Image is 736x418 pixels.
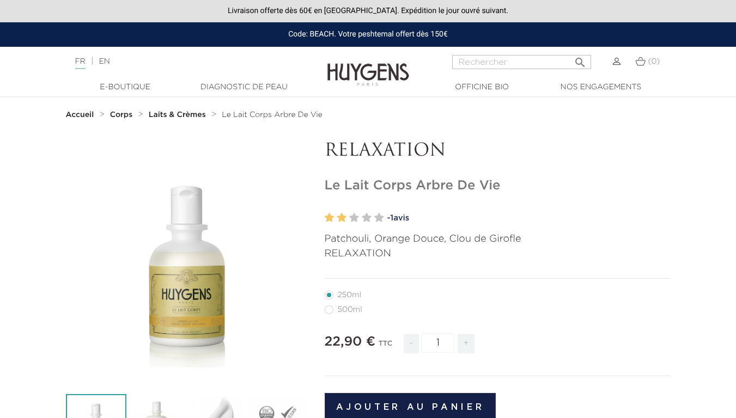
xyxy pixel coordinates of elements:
a: Accueil [66,110,96,119]
a: Officine Bio [428,82,537,93]
label: 1 [325,210,334,226]
a: Nos engagements [546,82,655,93]
img: Huygens [327,46,409,88]
strong: Accueil [66,111,94,119]
span: 1 [390,214,393,222]
span: 22,90 € [325,335,375,348]
button:  [570,52,590,66]
a: Diagnostic de peau [190,82,299,93]
p: Patchouli, Orange Douce, Clou de Girofle [325,232,671,247]
span: - [404,334,419,353]
a: E-Boutique [71,82,180,93]
p: RELAXATION [325,247,671,261]
a: -1avis [387,210,671,226]
div: | [70,55,299,68]
strong: Laits & Crèmes [149,111,206,119]
a: EN [99,58,110,65]
input: Rechercher [452,55,591,69]
h1: Le Lait Corps Arbre De Vie [325,178,671,194]
label: 2 [337,210,346,226]
span: + [458,334,475,353]
label: 250ml [325,291,374,299]
strong: Corps [110,111,133,119]
p: RELAXATION [325,141,671,162]
span: (0) [648,58,660,65]
a: Le Lait Corps Arbre De Vie [222,110,323,119]
label: 500ml [325,305,375,314]
i:  [574,53,587,66]
label: 4 [362,210,372,226]
label: 5 [374,210,384,226]
a: Laits & Crèmes [149,110,209,119]
div: TTC [378,332,392,361]
label: 3 [349,210,359,226]
a: Corps [110,110,135,119]
a: FR [75,58,86,69]
input: Quantité [422,334,454,353]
